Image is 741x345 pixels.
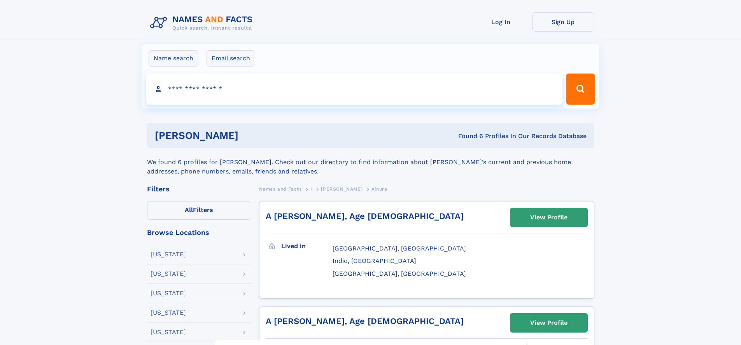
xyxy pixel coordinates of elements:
button: Search Button [566,74,595,105]
img: Logo Names and Facts [147,12,259,33]
div: Filters [147,186,251,193]
input: search input [146,74,563,105]
div: [US_STATE] [151,251,186,257]
div: We found 6 profiles for [PERSON_NAME]. Check out our directory to find information about [PERSON_... [147,148,594,176]
label: Filters [147,201,251,220]
span: [GEOGRAPHIC_DATA], [GEOGRAPHIC_DATA] [333,270,466,277]
a: I [310,184,312,194]
div: [US_STATE] [151,290,186,296]
span: Indio, [GEOGRAPHIC_DATA] [333,257,416,264]
a: Sign Up [532,12,594,32]
div: [US_STATE] [151,310,186,316]
a: [PERSON_NAME] [321,184,363,194]
div: [US_STATE] [151,329,186,335]
a: A [PERSON_NAME], Age [DEMOGRAPHIC_DATA] [266,316,464,326]
span: Ainura [371,186,387,192]
label: Name search [149,50,198,67]
span: [GEOGRAPHIC_DATA], [GEOGRAPHIC_DATA] [333,245,466,252]
div: Found 6 Profiles In Our Records Database [348,132,587,140]
div: [US_STATE] [151,271,186,277]
span: All [185,206,193,214]
h1: [PERSON_NAME] [155,131,349,140]
label: Email search [207,50,255,67]
a: View Profile [510,313,587,332]
div: Browse Locations [147,229,251,236]
a: A [PERSON_NAME], Age [DEMOGRAPHIC_DATA] [266,211,464,221]
span: [PERSON_NAME] [321,186,363,192]
div: View Profile [530,314,568,332]
div: View Profile [530,208,568,226]
a: Log In [470,12,532,32]
span: I [310,186,312,192]
a: View Profile [510,208,587,227]
h3: Lived in [281,240,333,253]
a: Names and Facts [259,184,302,194]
